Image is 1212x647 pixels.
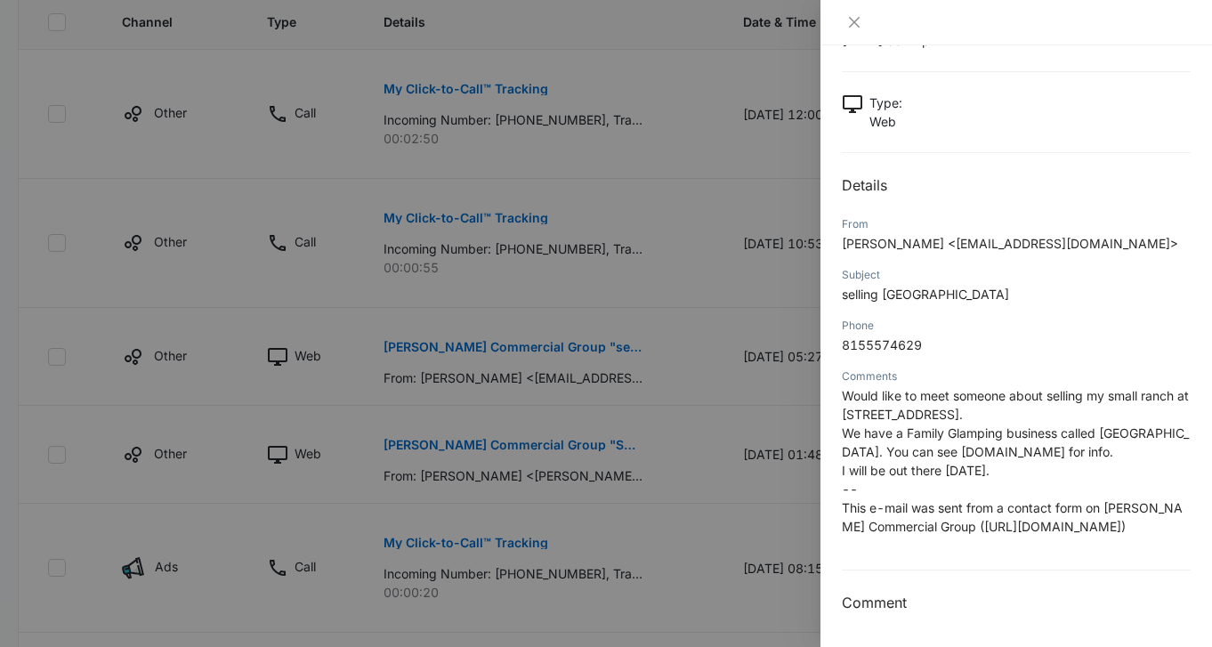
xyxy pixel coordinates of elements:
div: Comments [842,368,1191,384]
span: 8155574629 [842,337,922,352]
p: Web [869,112,902,131]
img: tab_keywords_by_traffic_grey.svg [177,103,191,117]
h2: Details [842,174,1191,196]
p: Type : [869,93,902,112]
div: Domain Overview [68,105,159,117]
div: Subject [842,267,1191,283]
span: selling [GEOGRAPHIC_DATA] [842,287,1009,302]
div: Phone [842,318,1191,334]
span: This e-mail was sent from a contact form on [PERSON_NAME] Commercial Group ([URL][DOMAIN_NAME]) [842,500,1183,534]
img: logo_orange.svg [28,28,43,43]
div: Keywords by Traffic [197,105,300,117]
h3: Comment [842,592,1191,613]
span: I will be out there [DATE]. [842,463,990,478]
button: Close [842,14,867,30]
span: close [847,15,861,29]
div: v 4.0.25 [50,28,87,43]
span: -- [842,481,858,497]
span: We have a Family Glamping business called [GEOGRAPHIC_DATA]. You can see [DOMAIN_NAME] for info. [842,425,1189,459]
img: website_grey.svg [28,46,43,61]
img: tab_domain_overview_orange.svg [48,103,62,117]
span: [PERSON_NAME] <[EMAIL_ADDRESS][DOMAIN_NAME]> [842,236,1178,251]
span: Would like to meet someone about selling my small ranch at [STREET_ADDRESS]. [842,388,1189,422]
div: Domain: [DOMAIN_NAME] [46,46,196,61]
div: From [842,216,1191,232]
